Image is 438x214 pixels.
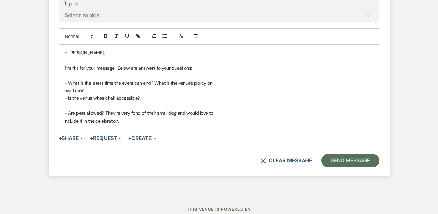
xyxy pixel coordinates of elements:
[64,95,140,101] span: – Is the venue wheelchair accessible?
[128,136,156,141] button: Create
[65,10,100,20] div: Select topics
[64,64,374,72] p: Thanks for your message. Below are answers to your questions:
[59,136,84,141] button: Share
[64,110,213,116] span: – Are pets allowed? They’re very fond of their small dog and would love to
[90,136,93,141] span: +
[90,136,122,141] button: Request
[64,49,374,56] p: Hi [PERSON_NAME],
[64,87,84,93] span: overtime?
[59,136,62,141] span: +
[64,80,213,86] span: – What is the latest time the event can end? What is the venue's policy on
[128,136,131,141] span: +
[260,158,312,163] button: Clear message
[64,118,119,124] span: include it in the celebration.
[321,154,379,167] button: Send Message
